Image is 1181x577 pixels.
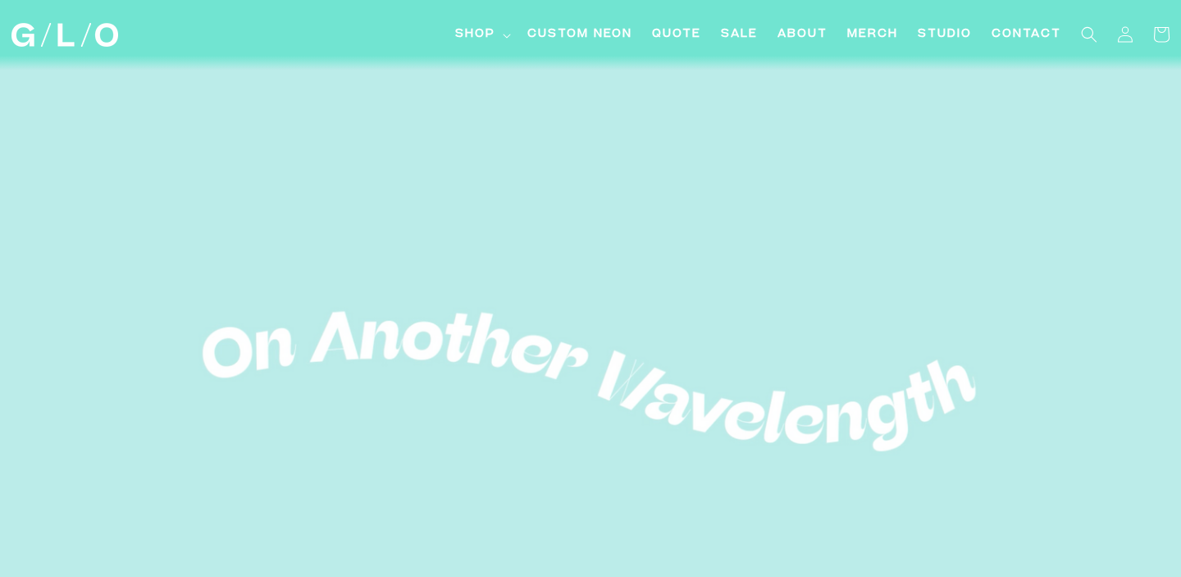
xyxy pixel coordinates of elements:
span: Custom Neon [527,26,632,44]
span: Contact [992,26,1061,44]
span: SALE [721,26,758,44]
a: Merch [837,16,908,53]
span: Merch [847,26,898,44]
a: Quote [642,16,711,53]
summary: Search [1071,16,1107,53]
span: Quote [652,26,701,44]
a: Contact [982,16,1071,53]
a: About [768,16,837,53]
summary: Shop [445,16,518,53]
a: Studio [908,16,982,53]
span: About [777,26,828,44]
span: Studio [918,26,972,44]
a: SALE [711,16,768,53]
a: Custom Neon [518,16,642,53]
img: GLO Studio [11,23,118,47]
span: Shop [455,26,495,44]
a: GLO Studio [6,17,125,53]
